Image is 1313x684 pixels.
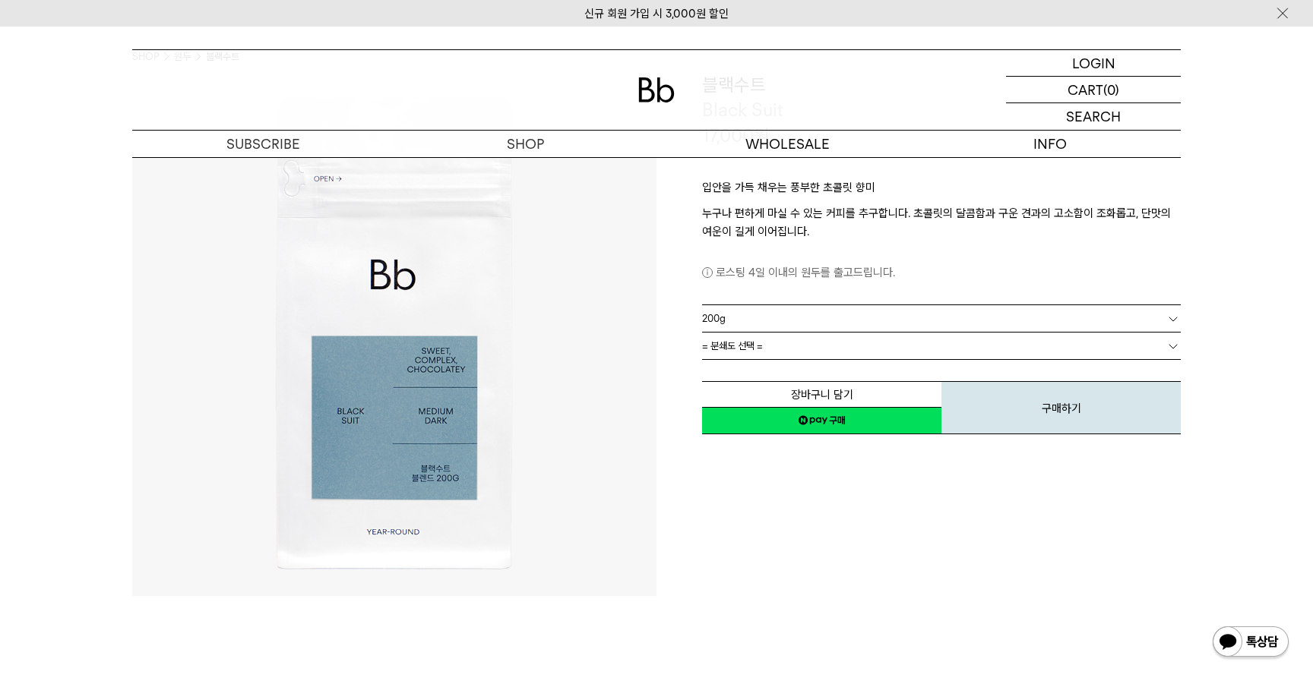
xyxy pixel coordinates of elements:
[1068,77,1103,102] p: CART
[1006,77,1181,103] a: CART (0)
[1066,103,1121,130] p: SEARCH
[132,131,394,157] a: SUBSCRIBE
[702,381,941,408] button: 장바구니 담기
[584,7,729,20] a: 신규 회원 가입 시 3,000원 할인
[941,381,1181,434] button: 구매하기
[702,305,726,332] span: 200g
[1103,77,1119,102] p: (0)
[702,407,941,434] a: 새창
[919,131,1181,157] p: INFO
[1211,625,1290,661] img: 카카오톡 채널 1:1 채팅 버튼
[394,131,656,157] a: SHOP
[656,131,919,157] p: WHOLESALE
[702,333,763,359] span: = 분쇄도 선택 =
[638,77,675,102] img: 로고
[702,178,1181,204] p: 입안을 가득 채우는 풍부한 초콜릿 향미
[132,72,656,596] img: 블랙수트
[702,263,1181,282] p: 로스팅 4일 이내의 원두를 출고드립니다.
[702,204,1181,241] p: 누구나 편하게 마실 수 있는 커피를 추구합니다. 초콜릿의 달콤함과 구운 견과의 고소함이 조화롭고, 단맛의 여운이 길게 이어집니다.
[1072,50,1115,76] p: LOGIN
[1006,50,1181,77] a: LOGIN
